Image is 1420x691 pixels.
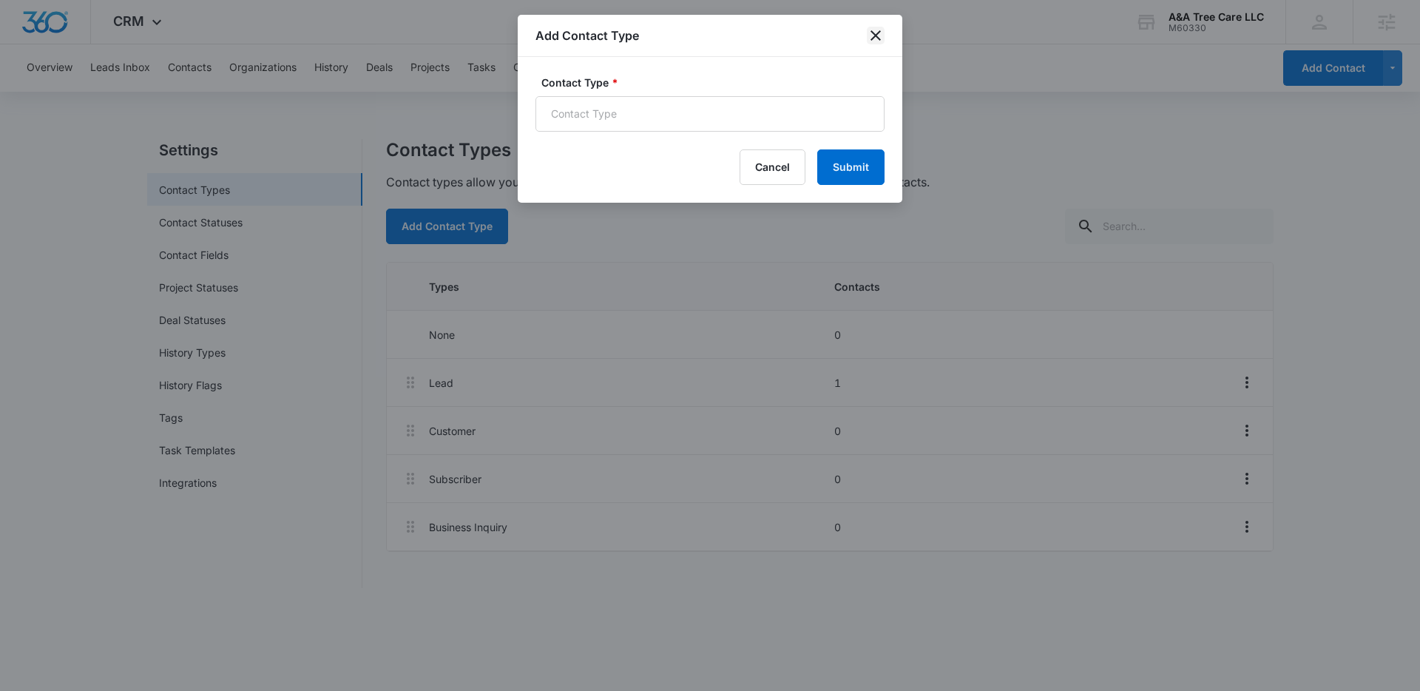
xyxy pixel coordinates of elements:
[541,75,890,90] label: Contact Type
[535,27,639,44] h1: Add Contact Type
[817,149,885,185] button: Submit
[740,149,805,185] button: Cancel
[867,27,885,44] button: close
[535,96,885,132] input: Contact Type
